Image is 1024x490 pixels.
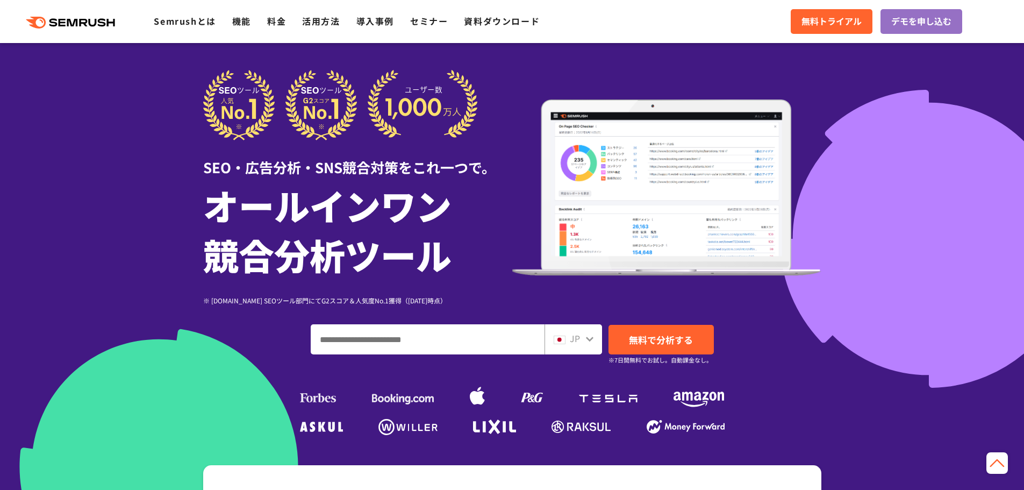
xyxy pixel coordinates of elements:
[608,355,712,365] small: ※7日間無料でお試し。自動課金なし。
[154,15,216,27] a: Semrushとは
[203,180,512,279] h1: オールインワン 競合分析ツール
[464,15,540,27] a: 資料ダウンロード
[232,15,251,27] a: 機能
[608,325,714,354] a: 無料で分析する
[629,333,693,346] span: 無料で分析する
[891,15,951,29] span: デモを申し込む
[311,325,544,354] input: ドメイン、キーワードまたはURLを入力してください
[570,332,580,345] span: JP
[267,15,286,27] a: 料金
[356,15,394,27] a: 導入事例
[410,15,448,27] a: セミナー
[880,9,962,34] a: デモを申し込む
[302,15,340,27] a: 活用方法
[791,9,872,34] a: 無料トライアル
[203,295,512,306] div: ※ [DOMAIN_NAME] SEOツール部門にてG2スコア＆人気度No.1獲得（[DATE]時点）
[203,140,512,177] div: SEO・広告分析・SNS競合対策をこれ一つで。
[801,15,862,29] span: 無料トライアル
